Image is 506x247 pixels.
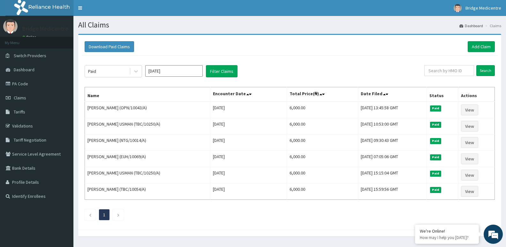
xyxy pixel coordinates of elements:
[430,105,442,111] span: Paid
[210,135,287,151] td: [DATE]
[461,137,478,148] a: View
[210,118,287,135] td: [DATE]
[430,187,442,193] span: Paid
[358,151,427,167] td: [DATE] 07:05:06 GMT
[117,212,120,218] a: Next page
[14,53,46,58] span: Switch Providers
[3,174,122,197] textarea: Type your message and hit 'Enter'
[210,167,287,183] td: [DATE]
[358,167,427,183] td: [DATE] 15:15:04 GMT
[476,65,495,76] input: Search
[358,102,427,118] td: [DATE] 13:45:58 GMT
[22,26,68,32] p: Bridge Medicentre
[85,118,210,135] td: [PERSON_NAME] USMAN (TBC/10250/A)
[33,36,107,44] div: Chat with us now
[424,65,474,76] input: Search by HMO ID
[484,23,501,28] li: Claims
[14,137,46,143] span: Tariff Negotiation
[468,41,495,52] a: Add Claim
[85,151,210,167] td: [PERSON_NAME] (EUH/10069/A)
[287,135,358,151] td: 6,000.00
[3,19,18,34] img: User Image
[465,5,501,11] span: Bridge Medicentre
[458,87,495,102] th: Actions
[105,3,120,19] div: Minimize live chat window
[85,167,210,183] td: [PERSON_NAME] USMAN (TBC/10250/A)
[78,21,501,29] h1: All Claims
[88,68,96,74] div: Paid
[461,104,478,115] a: View
[14,67,34,73] span: Dashboard
[210,102,287,118] td: [DATE]
[287,87,358,102] th: Total Price(₦)
[210,87,287,102] th: Encounter Date
[85,41,134,52] button: Download Paid Claims
[358,135,427,151] td: [DATE] 09:30:43 GMT
[145,65,203,77] input: Select Month and Year
[427,87,458,102] th: Status
[461,170,478,181] a: View
[22,35,38,39] a: Online
[210,183,287,200] td: [DATE]
[287,151,358,167] td: 6,000.00
[85,87,210,102] th: Name
[430,154,442,160] span: Paid
[358,87,427,102] th: Date Filed
[454,4,462,12] img: User Image
[420,235,474,240] p: How may I help you today?
[37,81,88,145] span: We're online!
[430,138,442,144] span: Paid
[461,186,478,197] a: View
[85,102,210,118] td: [PERSON_NAME] (OPN/10043/A)
[89,212,92,218] a: Previous page
[12,32,26,48] img: d_794563401_company_1708531726252_794563401
[14,109,25,115] span: Tariffs
[358,118,427,135] td: [DATE] 10:53:00 GMT
[287,183,358,200] td: 6,000.00
[85,135,210,151] td: [PERSON_NAME] (NTG/10014/A)
[358,183,427,200] td: [DATE] 15:59:56 GMT
[287,167,358,183] td: 6,000.00
[287,118,358,135] td: 6,000.00
[430,171,442,176] span: Paid
[210,151,287,167] td: [DATE]
[85,183,210,200] td: [PERSON_NAME] (TBC/10054/A)
[103,212,105,218] a: Page 1 is your current page
[461,153,478,164] a: View
[461,121,478,132] a: View
[14,95,26,101] span: Claims
[206,65,238,77] button: Filter Claims
[420,228,474,234] div: We're Online!
[287,102,358,118] td: 6,000.00
[459,23,483,28] a: Dashboard
[430,122,442,127] span: Paid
